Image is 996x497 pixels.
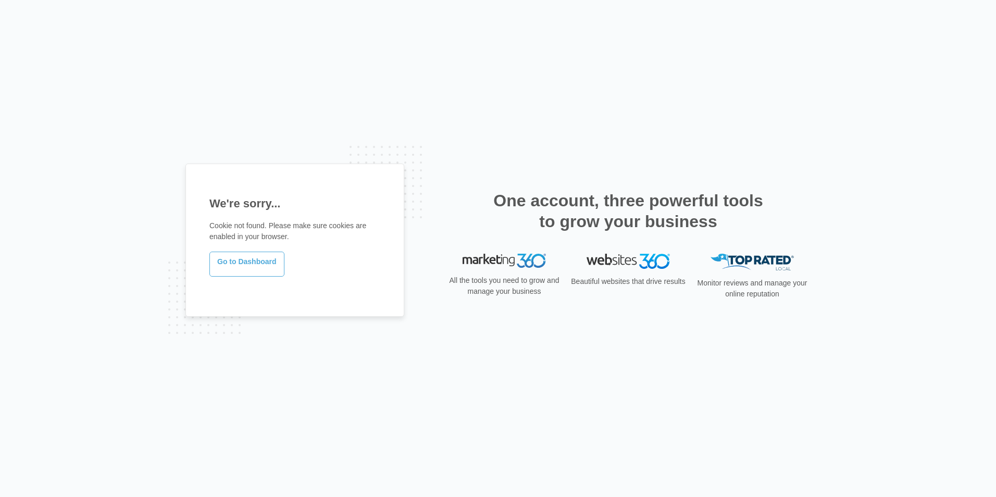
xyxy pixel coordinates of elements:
[463,254,546,268] img: Marketing 360
[209,220,380,242] p: Cookie not found. Please make sure cookies are enabled in your browser.
[490,190,766,232] h2: One account, three powerful tools to grow your business
[711,254,794,271] img: Top Rated Local
[587,254,670,269] img: Websites 360
[570,276,687,287] p: Beautiful websites that drive results
[446,275,563,297] p: All the tools you need to grow and manage your business
[694,278,811,300] p: Monitor reviews and manage your online reputation
[209,195,380,212] h1: We're sorry...
[209,252,284,277] a: Go to Dashboard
